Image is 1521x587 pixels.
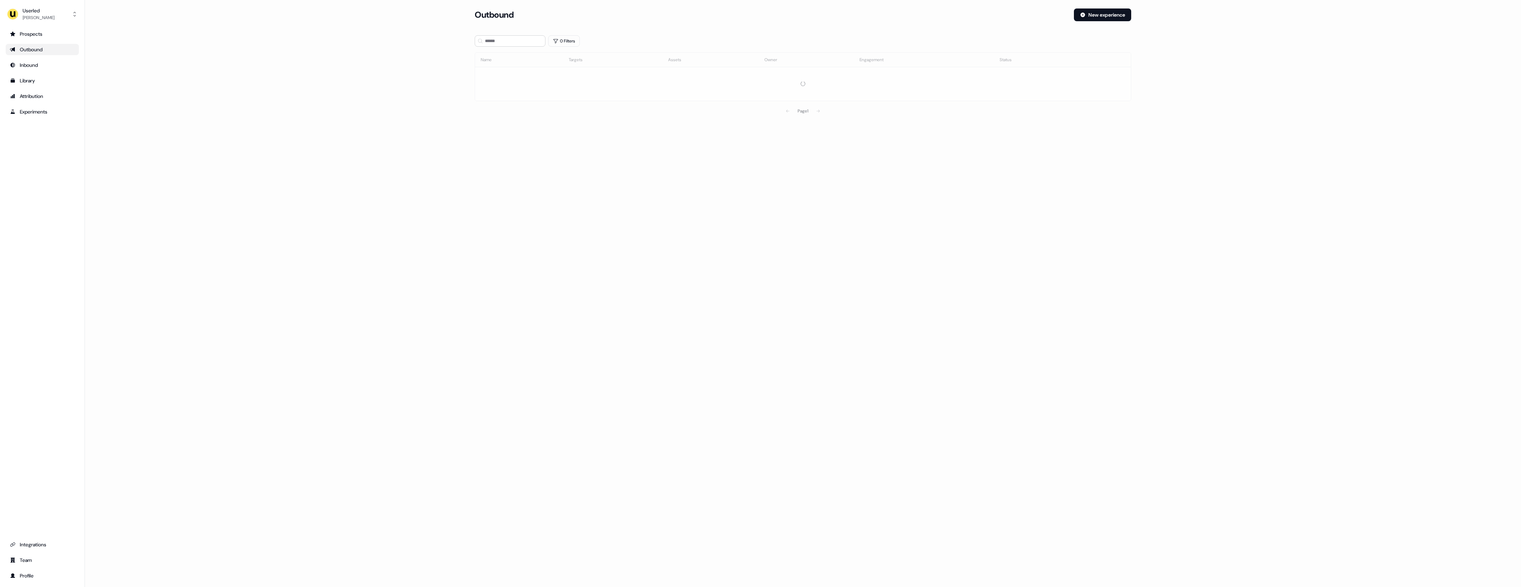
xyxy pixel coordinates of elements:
[10,62,75,69] div: Inbound
[6,75,79,86] a: Go to templates
[6,539,79,550] a: Go to integrations
[6,106,79,117] a: Go to experiments
[10,572,75,579] div: Profile
[1074,8,1131,21] button: New experience
[10,557,75,564] div: Team
[6,6,79,23] button: Userled[PERSON_NAME]
[10,30,75,37] div: Prospects
[6,554,79,566] a: Go to team
[475,10,514,20] h3: Outbound
[10,77,75,84] div: Library
[10,108,75,115] div: Experiments
[6,44,79,55] a: Go to outbound experience
[6,91,79,102] a: Go to attribution
[23,7,54,14] div: Userled
[23,14,54,21] div: [PERSON_NAME]
[6,59,79,71] a: Go to Inbound
[6,570,79,581] a: Go to profile
[6,28,79,40] a: Go to prospects
[548,35,580,47] button: 0 Filters
[10,93,75,100] div: Attribution
[10,46,75,53] div: Outbound
[10,541,75,548] div: Integrations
